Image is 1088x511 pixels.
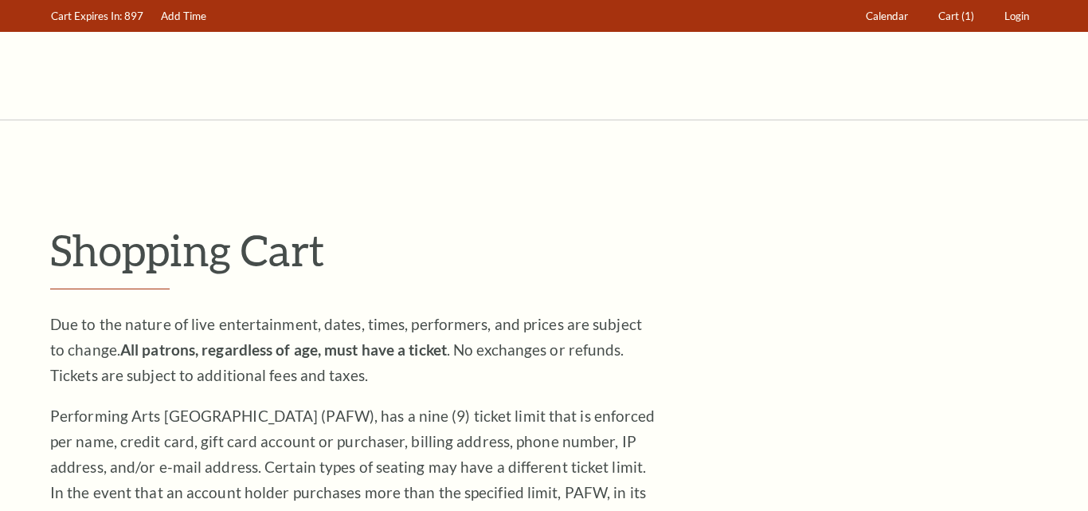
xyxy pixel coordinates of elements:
[866,10,908,22] span: Calendar
[938,10,959,22] span: Cart
[859,1,916,32] a: Calendar
[961,10,974,22] span: (1)
[154,1,214,32] a: Add Time
[124,10,143,22] span: 897
[120,340,447,359] strong: All patrons, regardless of age, must have a ticket
[50,224,1038,276] p: Shopping Cart
[997,1,1037,32] a: Login
[51,10,122,22] span: Cart Expires In:
[1004,10,1029,22] span: Login
[50,315,642,384] span: Due to the nature of live entertainment, dates, times, performers, and prices are subject to chan...
[931,1,982,32] a: Cart (1)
